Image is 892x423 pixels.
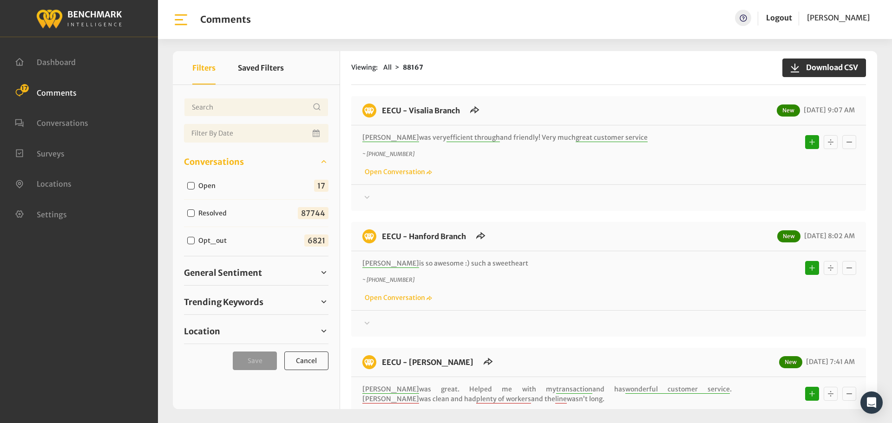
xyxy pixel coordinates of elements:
h1: Comments [200,14,251,25]
a: Location [184,324,328,338]
i: ~ [PHONE_NUMBER] [362,276,414,283]
input: Open [187,182,195,189]
input: Date range input field [184,124,328,143]
span: 87744 [298,207,328,219]
a: Settings [15,209,67,218]
button: Cancel [284,351,328,370]
img: benchmark [362,229,376,243]
span: [PERSON_NAME] [362,385,419,394]
span: [PERSON_NAME] [362,395,419,403]
span: New [777,230,800,242]
span: wonderful customer service [625,385,730,394]
a: Surveys [15,148,65,157]
span: Locations [37,179,72,189]
span: efficient through [446,133,500,142]
div: Open Intercom Messenger [860,391,883,414]
a: Conversations [15,117,88,127]
a: EECU - Hanford Branch [382,232,466,241]
span: 6821 [304,234,328,247]
div: Basic example [803,133,859,151]
span: [DATE] 9:07 AM [801,106,855,114]
strong: 88167 [403,63,423,72]
button: Download CSV [782,59,866,77]
h6: EECU - Hanford Branch [376,229,472,243]
a: Dashboard [15,57,76,66]
button: Open Calendar [311,124,323,143]
span: Conversations [37,118,88,128]
a: Logout [766,10,792,26]
span: Dashboard [37,58,76,67]
img: benchmark [362,355,376,369]
a: Open Conversation [362,168,432,176]
span: Trending Keywords [184,296,263,308]
span: New [779,356,802,368]
span: New [777,104,800,117]
span: Download CSV [800,62,858,73]
span: [PERSON_NAME] [807,13,870,22]
input: Opt_out [187,237,195,244]
span: 17 [20,84,29,92]
a: Locations [15,178,72,188]
label: Opt_out [195,236,234,246]
span: All [383,63,392,72]
h6: EECU - Selma Branch [376,355,479,369]
span: [PERSON_NAME] [362,133,419,142]
h6: EECU - Visalia Branch [376,104,466,117]
label: Resolved [195,208,234,218]
a: General Sentiment [184,266,328,280]
a: EECU - [PERSON_NAME] [382,358,473,367]
a: Trending Keywords [184,295,328,309]
a: Open Conversation [362,293,432,302]
label: Open [195,181,223,191]
a: Logout [766,13,792,22]
span: great customer service [576,133,648,142]
button: Saved Filters [238,51,284,85]
i: ~ [PHONE_NUMBER] [362,150,414,157]
span: Viewing: [351,63,378,72]
p: is so awesome :) such a sweetheart [362,259,732,268]
span: Conversations [184,156,244,168]
span: Location [184,325,220,338]
span: Surveys [37,149,65,158]
p: was great. Helped me with my and has . was clean and had and the wasn’t long. [362,384,732,404]
div: Basic example [803,384,859,403]
a: Conversations [184,155,328,169]
span: [DATE] 8:02 AM [802,232,855,240]
a: EECU - Visalia Branch [382,106,460,115]
span: [DATE] 7:41 AM [804,358,855,366]
span: Settings [37,209,67,219]
img: benchmark [36,7,122,30]
span: General Sentiment [184,267,262,279]
span: transaction [556,385,592,394]
span: line [555,395,567,403]
span: Comments [37,88,77,97]
span: 17 [314,180,328,192]
button: Filters [192,51,216,85]
a: [PERSON_NAME] [807,10,870,26]
input: Username [184,98,328,117]
span: plenty of workers [476,395,531,403]
input: Resolved [187,209,195,217]
span: [PERSON_NAME] [362,259,419,268]
p: was very and friendly! Very much [362,133,732,143]
div: Basic example [803,259,859,277]
a: Comments 17 [15,87,77,97]
img: bar [173,12,189,28]
img: benchmark [362,104,376,117]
